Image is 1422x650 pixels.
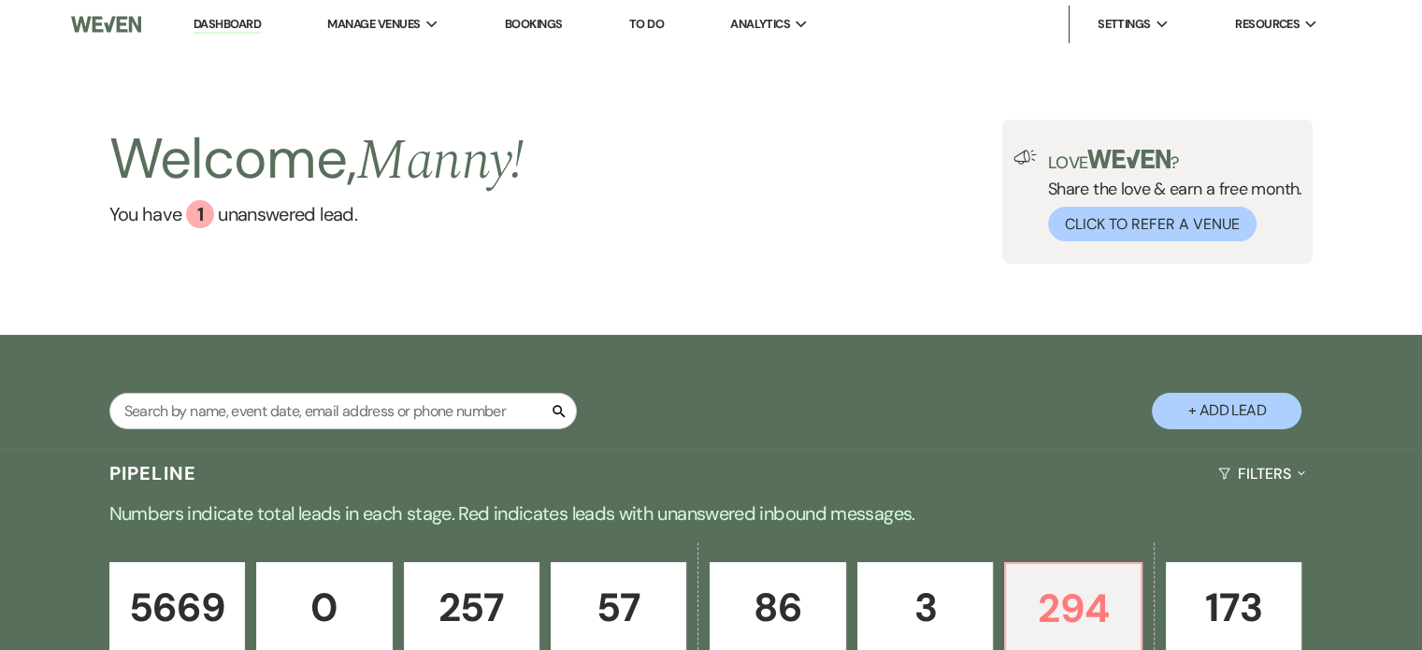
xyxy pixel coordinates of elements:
[71,5,141,44] img: Weven Logo
[109,460,197,486] h3: Pipeline
[1178,576,1289,639] p: 173
[1152,393,1301,429] button: + Add Lead
[1037,150,1302,241] div: Share the love & earn a free month.
[730,15,790,34] span: Analytics
[1017,577,1128,640] p: 294
[38,498,1385,528] p: Numbers indicate total leads in each stage. Red indicates leads with unanswered inbound messages.
[722,576,833,639] p: 86
[1087,150,1171,168] img: weven-logo-green.svg
[563,576,674,639] p: 57
[505,16,563,32] a: Bookings
[1048,150,1302,171] p: Love ?
[186,200,214,228] div: 1
[109,120,524,200] h2: Welcome,
[869,576,981,639] p: 3
[109,393,577,429] input: Search by name, event date, email address or phone number
[416,576,527,639] p: 257
[1098,15,1151,34] span: Settings
[1235,15,1300,34] span: Resources
[109,200,524,228] a: You have 1 unanswered lead.
[194,16,261,34] a: Dashboard
[327,15,420,34] span: Manage Venues
[268,576,380,639] p: 0
[356,118,524,204] span: Manny !
[1211,449,1313,498] button: Filters
[122,576,233,639] p: 5669
[1048,207,1257,241] button: Click to Refer a Venue
[629,16,664,32] a: To Do
[1013,150,1037,165] img: loud-speaker-illustration.svg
